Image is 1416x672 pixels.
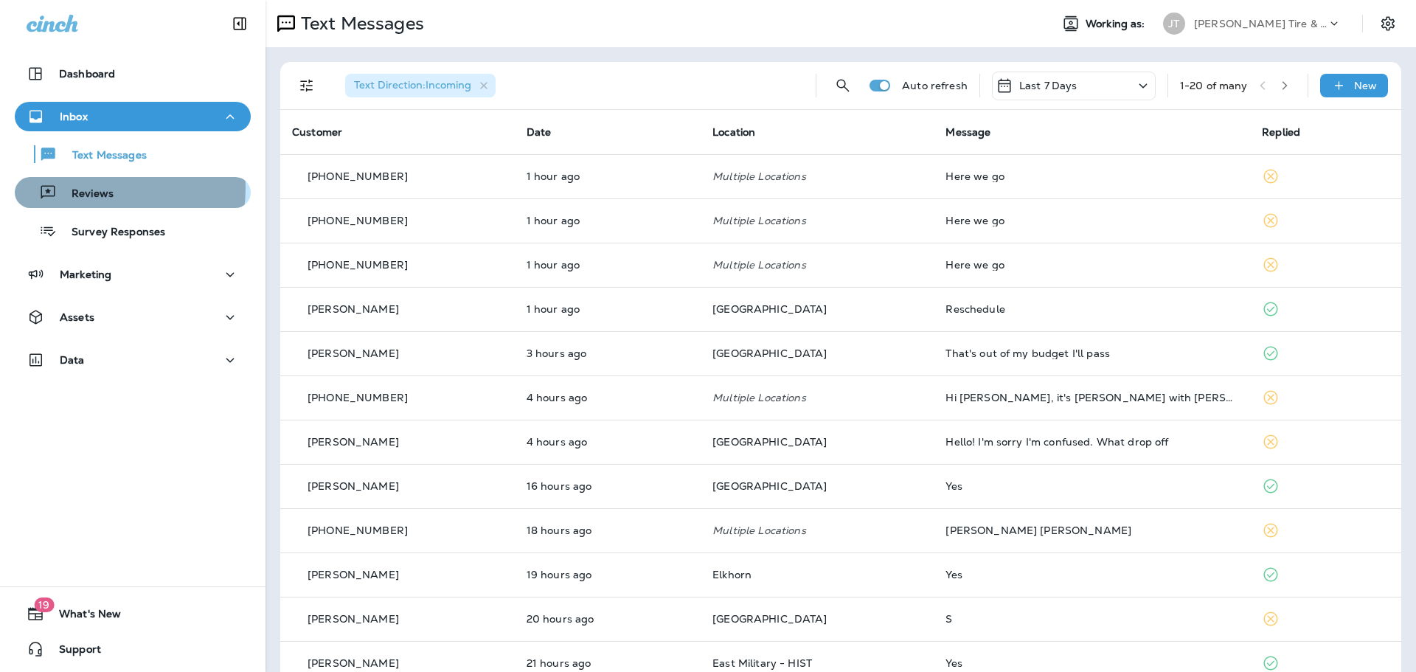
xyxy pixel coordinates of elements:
[15,215,251,246] button: Survey Responses
[308,657,399,669] p: [PERSON_NAME]
[1375,10,1401,37] button: Settings
[712,479,827,493] span: [GEOGRAPHIC_DATA]
[527,215,689,226] p: Sep 12, 2025 12:25 PM
[308,569,399,581] p: [PERSON_NAME]
[58,149,147,163] p: Text Messages
[945,170,1238,182] div: Here we go
[712,435,827,448] span: [GEOGRAPHIC_DATA]
[527,524,689,536] p: Sep 11, 2025 07:02 PM
[308,215,408,226] p: [PHONE_NUMBER]
[292,125,342,139] span: Customer
[60,311,94,323] p: Assets
[527,392,689,403] p: Sep 12, 2025 09:16 AM
[527,259,689,271] p: Sep 12, 2025 12:25 PM
[59,68,115,80] p: Dashboard
[712,612,827,626] span: [GEOGRAPHIC_DATA]
[712,215,922,226] p: Multiple Locations
[527,613,689,625] p: Sep 11, 2025 05:03 PM
[945,392,1238,403] div: Hi DAN, it's Lelia with Burton AC, Heating, Plumbing, and More. Schedule your Early Bird furnace ...
[219,9,260,38] button: Collapse Sidebar
[60,111,88,122] p: Inbox
[527,569,689,581] p: Sep 11, 2025 06:34 PM
[945,657,1238,669] div: Yes
[15,177,251,208] button: Reviews
[945,125,990,139] span: Message
[44,608,121,626] span: What's New
[527,480,689,492] p: Sep 11, 2025 08:54 PM
[308,524,408,536] p: [PHONE_NUMBER]
[1180,80,1248,91] div: 1 - 20 of many
[15,139,251,170] button: Text Messages
[15,302,251,332] button: Assets
[57,226,165,240] p: Survey Responses
[308,259,408,271] p: [PHONE_NUMBER]
[345,74,496,97] div: Text Direction:Incoming
[945,524,1238,536] div: Charlie Charlie
[712,524,922,536] p: Multiple Locations
[945,569,1238,581] div: Yes
[945,215,1238,226] div: Here we go
[60,354,85,366] p: Data
[308,436,399,448] p: [PERSON_NAME]
[15,345,251,375] button: Data
[15,634,251,664] button: Support
[1086,18,1148,30] span: Working as:
[308,170,408,182] p: [PHONE_NUMBER]
[308,303,399,315] p: [PERSON_NAME]
[527,657,689,669] p: Sep 11, 2025 04:34 PM
[527,347,689,359] p: Sep 12, 2025 10:15 AM
[308,613,399,625] p: [PERSON_NAME]
[945,436,1238,448] div: Hello! I'm sorry I'm confused. What drop off
[945,303,1238,315] div: Reschedule
[945,480,1238,492] div: Yes
[527,170,689,182] p: Sep 12, 2025 12:26 PM
[902,80,968,91] p: Auto refresh
[712,170,922,182] p: Multiple Locations
[1194,18,1327,30] p: [PERSON_NAME] Tire & Auto
[34,597,54,612] span: 19
[354,78,471,91] span: Text Direction : Incoming
[945,347,1238,359] div: That's out of my budget I'll pass
[15,59,251,89] button: Dashboard
[527,436,689,448] p: Sep 12, 2025 09:08 AM
[295,13,424,35] p: Text Messages
[527,303,689,315] p: Sep 12, 2025 11:45 AM
[712,259,922,271] p: Multiple Locations
[712,302,827,316] span: [GEOGRAPHIC_DATA]
[712,347,827,360] span: [GEOGRAPHIC_DATA]
[15,260,251,289] button: Marketing
[712,392,922,403] p: Multiple Locations
[308,392,408,403] p: [PHONE_NUMBER]
[1163,13,1185,35] div: JT
[308,480,399,492] p: [PERSON_NAME]
[712,568,752,581] span: Elkhorn
[57,187,114,201] p: Reviews
[945,259,1238,271] div: Here we go
[308,347,399,359] p: [PERSON_NAME]
[1262,125,1300,139] span: Replied
[1019,80,1077,91] p: Last 7 Days
[945,613,1238,625] div: S
[712,657,812,670] span: East Military - HIST
[15,102,251,131] button: Inbox
[527,125,552,139] span: Date
[828,71,858,100] button: Search Messages
[60,269,111,280] p: Marketing
[292,71,322,100] button: Filters
[712,125,755,139] span: Location
[15,599,251,628] button: 19What's New
[44,643,101,661] span: Support
[1354,80,1377,91] p: New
